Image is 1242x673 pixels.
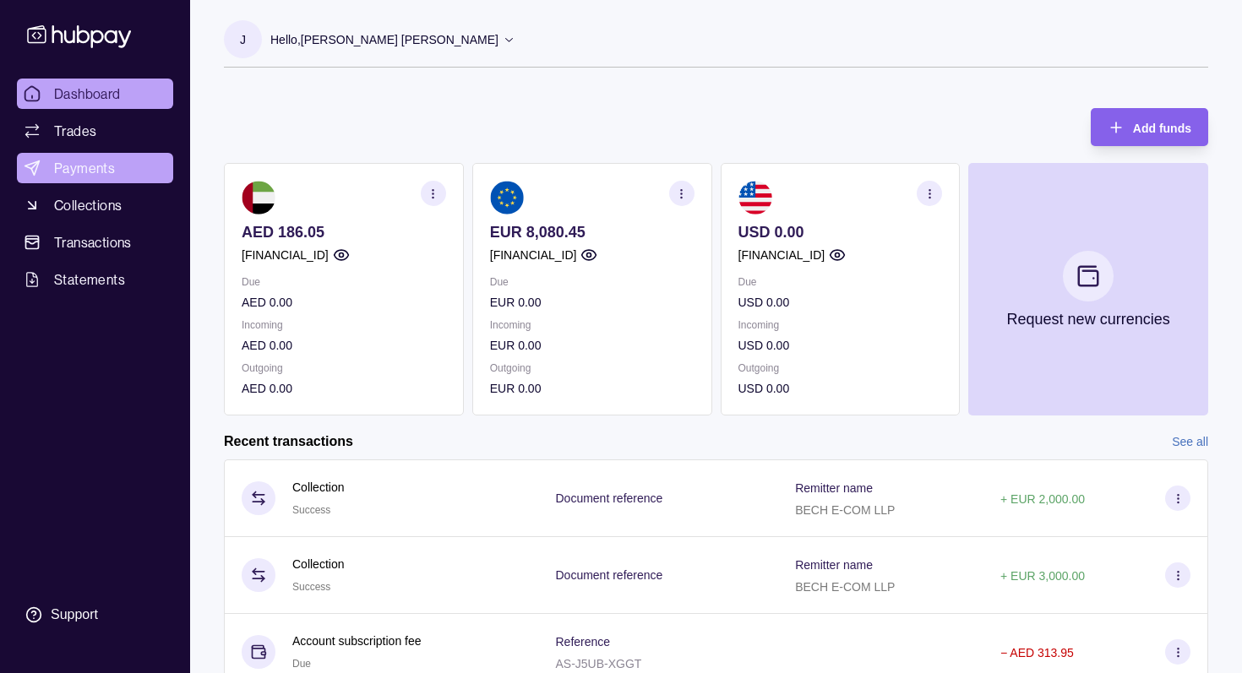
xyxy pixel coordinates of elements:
[490,181,524,214] img: eu
[1091,108,1208,146] button: Add funds
[54,84,121,104] span: Dashboard
[490,336,695,355] p: EUR 0.00
[795,481,873,495] p: Remitter name
[242,223,446,242] p: AED 186.05
[242,379,446,398] p: AED 0.00
[555,635,610,649] p: Reference
[738,336,943,355] p: USD 0.00
[292,581,330,593] span: Success
[242,246,329,264] p: [FINANCIAL_ID]
[490,246,577,264] p: [FINANCIAL_ID]
[738,273,943,291] p: Due
[242,273,446,291] p: Due
[738,246,825,264] p: [FINANCIAL_ID]
[738,293,943,312] p: USD 0.00
[490,316,695,334] p: Incoming
[490,273,695,291] p: Due
[242,359,446,377] p: Outgoing
[292,632,422,650] p: Account subscription fee
[242,336,446,355] p: AED 0.00
[555,568,662,582] p: Document reference
[1000,569,1085,583] p: + EUR 3,000.00
[17,264,173,295] a: Statements
[490,379,695,398] p: EUR 0.00
[54,158,115,178] span: Payments
[795,580,895,594] p: BECH E-COM LLP
[242,181,275,214] img: ae
[292,555,344,573] p: Collection
[17,116,173,146] a: Trades
[490,293,695,312] p: EUR 0.00
[555,657,641,670] p: AS-J5UB-XGGT
[1000,646,1074,659] p: − AED 313.95
[54,232,132,252] span: Transactions
[738,316,943,334] p: Incoming
[490,359,695,377] p: Outgoing
[270,30,498,49] p: Hello, [PERSON_NAME] [PERSON_NAME]
[292,658,311,670] span: Due
[738,359,943,377] p: Outgoing
[17,227,173,258] a: Transactions
[738,223,943,242] p: USD 0.00
[17,153,173,183] a: Payments
[738,379,943,398] p: USD 0.00
[490,223,695,242] p: EUR 8,080.45
[795,558,873,572] p: Remitter name
[17,190,173,220] a: Collections
[51,605,98,624] div: Support
[738,181,772,214] img: us
[795,503,895,517] p: BECH E-COM LLP
[242,293,446,312] p: AED 0.00
[1133,122,1191,135] span: Add funds
[1000,492,1085,506] p: + EUR 2,000.00
[240,30,246,49] p: J
[555,491,662,505] p: Document reference
[1007,310,1170,328] p: Request new currencies
[224,432,353,451] h2: Recent transactions
[292,478,344,497] p: Collection
[292,504,330,516] span: Success
[1172,432,1208,451] a: See all
[54,121,96,141] span: Trades
[968,163,1208,415] button: Request new currencies
[17,597,173,632] a: Support
[54,195,122,215] span: Collections
[17,79,173,109] a: Dashboard
[242,316,446,334] p: Incoming
[54,269,125,290] span: Statements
